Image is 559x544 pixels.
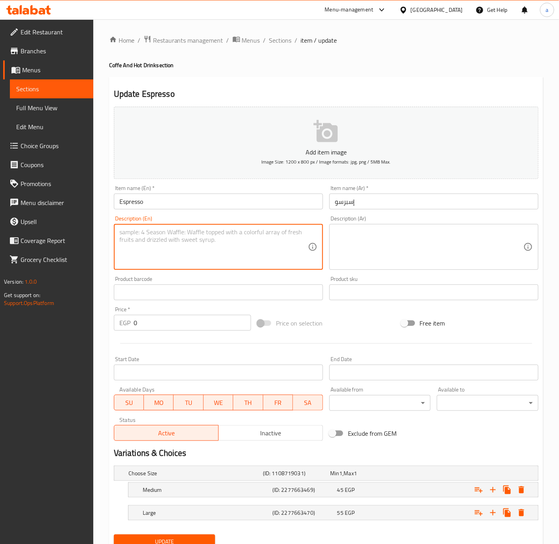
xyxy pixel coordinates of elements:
[472,506,486,520] button: Add choice group
[514,483,529,497] button: Delete Medium
[114,395,144,410] button: SU
[276,318,323,328] span: Price on selection
[329,395,431,411] div: ​
[21,255,87,264] span: Grocery Checklist
[329,284,538,300] input: Please enter product sku
[128,469,260,477] h5: Choose Size
[236,397,260,408] span: TH
[227,36,229,45] li: /
[174,395,203,410] button: TU
[4,277,23,287] span: Version:
[128,483,538,497] div: Expand
[337,485,344,495] span: 45
[147,397,170,408] span: MO
[500,506,514,520] button: Clone new choice
[21,160,87,169] span: Coupons
[134,315,251,331] input: Please enter price
[269,36,292,45] a: Sections
[272,509,334,517] h5: (ID: 2277663470)
[3,231,93,250] a: Coverage Report
[472,483,486,497] button: Add choice group
[411,6,463,14] div: [GEOGRAPHIC_DATA]
[144,35,223,45] a: Restaurants management
[420,318,445,328] span: Free item
[3,155,93,174] a: Coupons
[500,483,514,497] button: Clone new choice
[16,122,87,132] span: Edit Menu
[21,27,87,37] span: Edit Restaurant
[119,318,130,328] p: EGP
[16,103,87,113] span: Full Menu View
[354,468,357,478] span: 1
[296,397,319,408] span: SA
[109,35,543,45] nav: breadcrumb
[177,397,200,408] span: TU
[348,429,397,438] span: Exclude from GEM
[486,506,500,520] button: Add new choice
[218,425,323,441] button: Inactive
[301,36,337,45] span: item / update
[3,250,93,269] a: Grocery Checklist
[21,141,87,151] span: Choice Groups
[232,35,260,45] a: Menus
[4,290,40,300] span: Get support on:
[109,61,543,69] h4: Coffe And Hot Drink section
[153,36,223,45] span: Restaurants management
[3,23,93,41] a: Edit Restaurant
[3,193,93,212] a: Menu disclaimer
[207,397,230,408] span: WE
[293,395,323,410] button: SA
[21,217,87,226] span: Upsell
[22,65,87,75] span: Menus
[263,36,266,45] li: /
[263,395,293,410] button: FR
[337,508,344,518] span: 55
[486,483,500,497] button: Add new choice
[10,117,93,136] a: Edit Menu
[261,157,391,166] span: Image Size: 1200 x 800 px / Image formats: jpg, png / 5MB Max.
[272,486,334,494] h5: (ID: 2277663469)
[114,194,323,209] input: Enter name En
[144,395,174,410] button: MO
[117,397,141,408] span: SU
[242,36,260,45] span: Menus
[21,198,87,207] span: Menu disclaimer
[3,212,93,231] a: Upsell
[344,468,354,478] span: Max
[546,6,548,14] span: a
[126,147,526,157] p: Add item image
[437,395,538,411] div: ​
[114,107,538,179] button: Add item imageImage Size: 1200 x 800 px / Image formats: jpg, png / 5MB Max.
[325,5,374,15] div: Menu-management
[138,36,140,45] li: /
[263,469,327,477] h5: (ID: 1108719031)
[10,79,93,98] a: Sections
[3,60,93,79] a: Menus
[21,179,87,188] span: Promotions
[3,136,93,155] a: Choice Groups
[4,298,54,308] a: Support.OpsPlatform
[143,486,269,494] h5: Medium
[3,41,93,60] a: Branches
[222,427,320,439] span: Inactive
[16,84,87,94] span: Sections
[114,284,323,300] input: Please enter product barcode
[21,46,87,56] span: Branches
[21,236,87,245] span: Coverage Report
[117,427,215,439] span: Active
[233,395,263,410] button: TH
[109,36,134,45] a: Home
[114,88,538,100] h2: Update Espresso
[345,485,355,495] span: EGP
[128,506,538,520] div: Expand
[114,466,538,480] div: Expand
[143,509,269,517] h5: Large
[10,98,93,117] a: Full Menu View
[345,508,355,518] span: EGP
[295,36,298,45] li: /
[25,277,37,287] span: 1.0.0
[204,395,233,410] button: WE
[330,468,339,478] span: Min
[339,468,342,478] span: 1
